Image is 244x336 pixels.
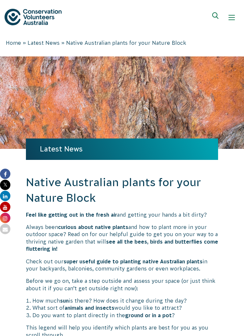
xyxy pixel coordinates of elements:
[32,312,218,319] p: Do you want to plant directly in the ?
[26,211,218,218] p: and getting your hands a bit dirty?
[32,297,218,304] li: How much is there? How does it change during the day?
[208,10,224,25] button: Expand search box Close search box
[26,239,218,252] strong: see all the bees, birds and butterflies come fluttering in!
[26,223,218,253] p: Always been and how to plant more in your outdoor space? Read on for our helpful guide to get you...
[40,145,83,153] a: Latest News
[64,305,114,311] strong: animals and insects
[224,10,239,25] button: Show mobile navigation menu
[26,175,218,206] h2: Native Australian plants for your Nature Block
[66,40,186,46] span: Native Australian plants for your Nature Block
[26,277,218,292] p: Before we go on, take a step outside and assess your space (or just think about it if you can’t g...
[125,312,172,318] strong: ground or in a pot
[28,40,60,46] a: Latest News
[61,40,64,46] span: »
[26,212,117,218] strong: Feel like getting out in the fresh air
[60,298,69,304] strong: sun
[64,258,203,264] strong: super useful guide to planting native Australian plants
[58,224,128,230] strong: curious about native plants
[5,9,62,25] img: logo.svg
[212,12,220,23] span: Expand search box
[32,304,218,311] li: What sort of would you like to attract?
[6,40,21,46] a: Home
[23,40,26,46] span: »
[26,258,218,272] p: Check out our in your backyards, balconies, community gardens or even workplaces.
